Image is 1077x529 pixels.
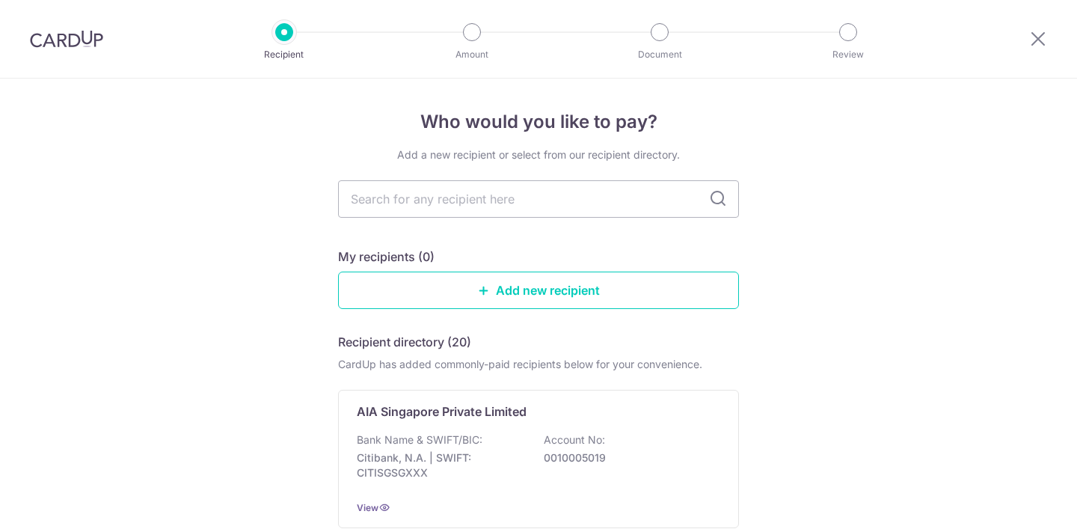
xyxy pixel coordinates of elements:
p: AIA Singapore Private Limited [357,403,527,421]
p: Recipient [229,47,340,62]
p: Amount [417,47,527,62]
div: CardUp has added commonly-paid recipients below for your convenience. [338,357,739,372]
p: Citibank, N.A. | SWIFT: CITISGSGXXX [357,450,524,480]
p: Review [793,47,903,62]
h5: My recipients (0) [338,248,435,266]
h5: Recipient directory (20) [338,333,471,351]
div: Add a new recipient or select from our recipient directory. [338,147,739,162]
p: 0010005019 [544,450,711,465]
a: Add new recipient [338,272,739,309]
input: Search for any recipient here [338,180,739,218]
img: CardUp [30,30,103,48]
p: Document [604,47,715,62]
h4: Who would you like to pay? [338,108,739,135]
p: Bank Name & SWIFT/BIC: [357,432,482,447]
p: Account No: [544,432,605,447]
a: View [357,502,378,513]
